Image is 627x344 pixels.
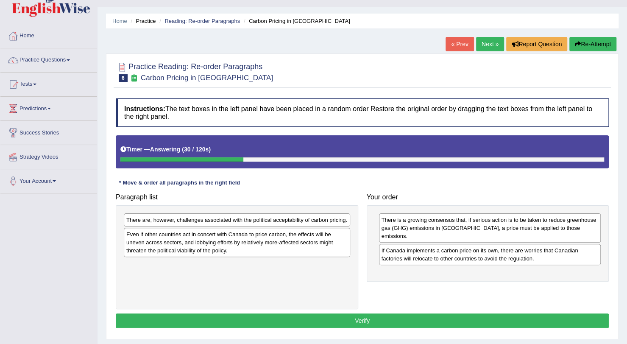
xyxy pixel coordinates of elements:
[182,146,184,153] b: (
[112,18,127,24] a: Home
[124,228,350,257] div: Even if other countries act in concert with Canada to price carbon, the effects will be uneven ac...
[0,97,97,118] a: Predictions
[116,193,358,201] h4: Paragraph list
[184,146,209,153] b: 30 / 120s
[569,37,616,51] button: Re-Attempt
[0,24,97,45] a: Home
[506,37,567,51] button: Report Question
[0,145,97,166] a: Strategy Videos
[116,61,273,82] h2: Practice Reading: Re-order Paragraphs
[141,74,273,82] small: Carbon Pricing in [GEOGRAPHIC_DATA]
[446,37,474,51] a: « Prev
[124,105,165,112] b: Instructions:
[379,213,601,243] div: There is a growing consensus that, if serious action is to be taken to reduce greenhouse gas (GHG...
[119,74,128,82] span: 6
[0,73,97,94] a: Tests
[116,98,609,127] h4: The text boxes in the left panel have been placed in a random order Restore the original order by...
[209,146,211,153] b: )
[367,193,609,201] h4: Your order
[164,18,240,24] a: Reading: Re-order Paragraphs
[0,48,97,70] a: Practice Questions
[120,146,211,153] h5: Timer —
[242,17,350,25] li: Carbon Pricing in [GEOGRAPHIC_DATA]
[124,213,350,227] div: There are, however, challenges associated with the political acceptability of carbon pricing.
[0,121,97,142] a: Success Stories
[150,146,181,153] b: Answering
[0,169,97,190] a: Your Account
[128,17,156,25] li: Practice
[379,244,601,265] div: If Canada implements a carbon price on its own, there are worries that Canadian factories will re...
[476,37,504,51] a: Next »
[116,313,609,328] button: Verify
[130,74,139,82] small: Exam occurring question
[116,179,243,187] div: * Move & order all paragraphs in the right field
